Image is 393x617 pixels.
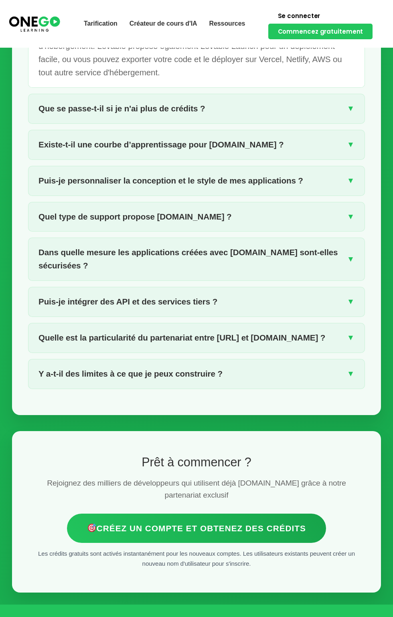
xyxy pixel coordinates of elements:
font: Y a-t-il des limites à ce que je peux construire ? [38,369,223,378]
a: Tarification [78,14,124,33]
font: Les crédits gratuits sont activés instantanément pour les nouveaux comptes. Les utilisateurs exis... [38,550,355,567]
font: ▼ [347,176,355,185]
font: Existe-t-il une courbe d’apprentissage pour [DOMAIN_NAME] ? [38,140,284,149]
font: Que se passe-t-il si je n'ai plus de crédits ? [38,104,205,113]
font: Dans quelle mesure les applications créées avec [DOMAIN_NAME] sont-elles sécurisées ? [38,248,338,270]
a: Commencez gratuitement [268,24,373,39]
a: Créez un compte et obtenez des crédits [67,514,326,543]
a: Se connecter [268,8,330,24]
font: ▼ [347,255,355,263]
font: Quel type de support propose [DOMAIN_NAME] ? [38,212,232,221]
font: Puis-je intégrer des API et des services tiers ? [38,297,217,306]
a: Ressources [203,14,251,33]
font: ▼ [347,104,355,113]
font: ▼ [347,140,355,149]
font: Prêt à commencer ? [142,455,251,469]
font: Créez un compte et obtenez des crédits [97,524,306,533]
img: 🎯 [88,524,96,532]
font: ▼ [347,333,355,342]
font: Ressources [209,20,245,27]
font: Commencez gratuitement [278,27,363,36]
font: Créateur de cours d'IA [130,20,197,27]
a: Créateur de cours d'IA [124,14,203,33]
font: Absolument ! Vous pouvez déployer vos applications sur n'importe quelle plateforme d'hébergement.... [38,28,343,77]
font: Quelle est la particularité du partenariat entre [URL] et [DOMAIN_NAME] ? [38,333,325,342]
font: Rejoignez des milliers de développeurs qui utilisent déjà [DOMAIN_NAME] grâce à notre partenariat... [47,479,346,500]
font: ▼ [347,369,355,378]
font: Tarification [84,20,117,27]
font: ▼ [347,297,355,306]
font: Puis-je personnaliser la conception et le style de mes applications ? [38,176,303,185]
font: ▼ [347,212,355,221]
font: Se connecter [278,12,320,20]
